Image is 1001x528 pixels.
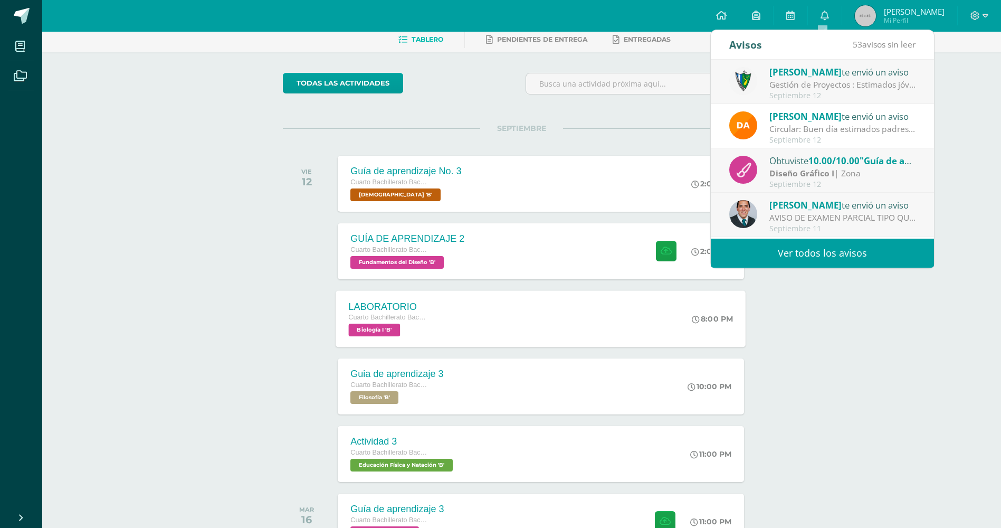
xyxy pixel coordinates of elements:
[853,39,862,50] span: 53
[350,436,455,447] div: Actividad 3
[769,224,916,233] div: Septiembre 11
[691,179,731,188] div: 2:00 PM
[350,188,441,201] span: Biblia 'B'
[350,256,444,269] span: Fundamentos del Diseño 'B'
[769,199,842,211] span: [PERSON_NAME]
[497,35,587,43] span: Pendientes de entrega
[711,239,934,268] a: Ver todos los avisos
[350,391,398,404] span: Filosofía 'B'
[769,91,916,100] div: Septiembre 12
[690,517,731,526] div: 11:00 PM
[692,314,733,324] div: 8:00 PM
[769,65,916,79] div: te envió un aviso
[350,233,464,244] div: GUÍA DE APRENDIZAJE 2
[526,73,760,94] input: Busca una actividad próxima aquí...
[301,168,312,175] div: VIE
[769,79,916,91] div: Gestión de Proyectos : Estimados jóvenes, es un gusto saludarlos. Debido a que tenemos este desca...
[283,73,403,93] a: todas las Actividades
[769,109,916,123] div: te envió un aviso
[855,5,876,26] img: 45x45
[299,513,314,526] div: 16
[769,154,916,167] div: Obtuviste en
[350,166,461,177] div: Guía de aprendizaje No. 3
[729,111,757,139] img: f9d34ca01e392badc01b6cd8c48cabbd.png
[613,31,671,48] a: Entregadas
[729,30,762,59] div: Avisos
[412,35,443,43] span: Tablero
[480,124,563,133] span: SEPTIEMBRE
[884,16,945,25] span: Mi Perfil
[729,200,757,228] img: 2306758994b507d40baaa54be1d4aa7e.png
[769,180,916,189] div: Septiembre 12
[349,324,401,336] span: Biología I 'B'
[769,66,842,78] span: [PERSON_NAME]
[769,136,916,145] div: Septiembre 12
[299,506,314,513] div: MAR
[769,212,916,224] div: AVISO DE EXAMEN PARCIAL TIPO QUIZIZZ 12 DE SEPTIEMBRE 4TO B DISEÑO TICS: Buenas tardes Estimados ...
[884,6,945,17] span: [PERSON_NAME]
[729,67,757,95] img: 9f174a157161b4ddbe12118a61fed988.png
[690,449,731,459] div: 11:00 PM
[350,449,430,456] span: Cuarto Bachillerato Bachillerato en CCLL con Orientación en Diseño Gráfico
[769,123,916,135] div: Circular: Buen día estimados padres de familia, por este medio les envío un cordial saludo. El mo...
[769,110,842,122] span: [PERSON_NAME]
[350,381,430,389] span: Cuarto Bachillerato Bachillerato en CCLL con Orientación en Diseño Gráfico
[349,314,429,321] span: Cuarto Bachillerato Bachillerato en CCLL con Orientación en Diseño Gráfico
[860,155,963,167] span: "Guía de aprendizaje 1"
[350,504,444,515] div: Guía de aprendizaje 3
[769,167,834,179] strong: Diseño Gráfico I
[398,31,443,48] a: Tablero
[624,35,671,43] span: Entregadas
[350,369,443,380] div: Guia de aprendizaje 3
[349,301,429,312] div: LABORATORIO
[808,155,860,167] span: 10.00/10.00
[769,198,916,212] div: te envió un aviso
[350,516,430,524] span: Cuarto Bachillerato Bachillerato en CCLL con Orientación en Diseño Gráfico
[350,246,430,253] span: Cuarto Bachillerato Bachillerato en CCLL con Orientación en Diseño Gráfico
[350,178,430,186] span: Cuarto Bachillerato Bachillerato en CCLL con Orientación en Diseño Gráfico
[769,167,916,180] div: | Zona
[688,382,731,391] div: 10:00 PM
[301,175,312,188] div: 12
[350,459,453,472] span: Educación Física y Natación 'B'
[691,247,731,256] div: 2:00 PM
[853,39,916,50] span: avisos sin leer
[486,31,587,48] a: Pendientes de entrega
